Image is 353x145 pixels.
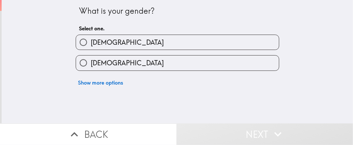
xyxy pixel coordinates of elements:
button: Next [176,123,353,145]
div: What is your gender? [79,6,276,17]
span: [DEMOGRAPHIC_DATA] [91,38,164,47]
button: [DEMOGRAPHIC_DATA] [76,56,279,70]
span: [DEMOGRAPHIC_DATA] [91,58,164,68]
h6: Select one. [79,25,276,32]
button: [DEMOGRAPHIC_DATA] [76,35,279,50]
button: Show more options [76,76,126,89]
